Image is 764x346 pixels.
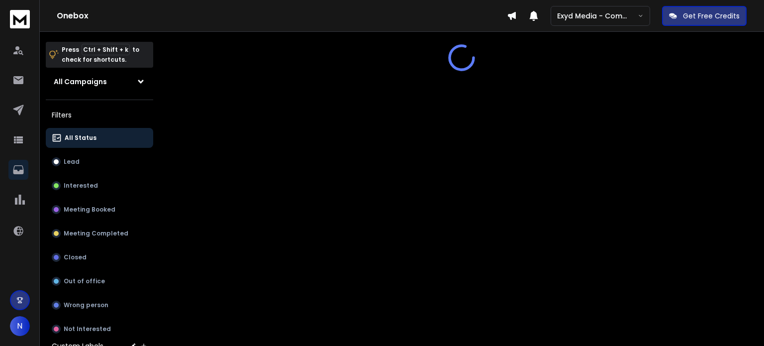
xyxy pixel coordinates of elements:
button: Get Free Credits [662,6,747,26]
p: Lead [64,158,80,166]
h1: Onebox [57,10,507,22]
button: Lead [46,152,153,172]
h1: All Campaigns [54,77,107,87]
button: All Status [46,128,153,148]
p: Out of office [64,277,105,285]
button: Wrong person [46,295,153,315]
p: Exyd Media - Commercial Cleaning [557,11,638,21]
button: N [10,316,30,336]
p: Not Interested [64,325,111,333]
h3: Filters [46,108,153,122]
button: Out of office [46,271,153,291]
p: Press to check for shortcuts. [62,45,139,65]
button: Not Interested [46,319,153,339]
button: All Campaigns [46,72,153,92]
p: Get Free Credits [683,11,740,21]
button: Meeting Completed [46,224,153,243]
p: Wrong person [64,301,108,309]
span: Ctrl + Shift + k [82,44,130,55]
img: logo [10,10,30,28]
p: Meeting Booked [64,206,115,214]
p: Closed [64,253,87,261]
p: All Status [65,134,96,142]
button: Closed [46,247,153,267]
p: Interested [64,182,98,190]
button: Interested [46,176,153,196]
p: Meeting Completed [64,230,128,237]
button: Meeting Booked [46,200,153,220]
